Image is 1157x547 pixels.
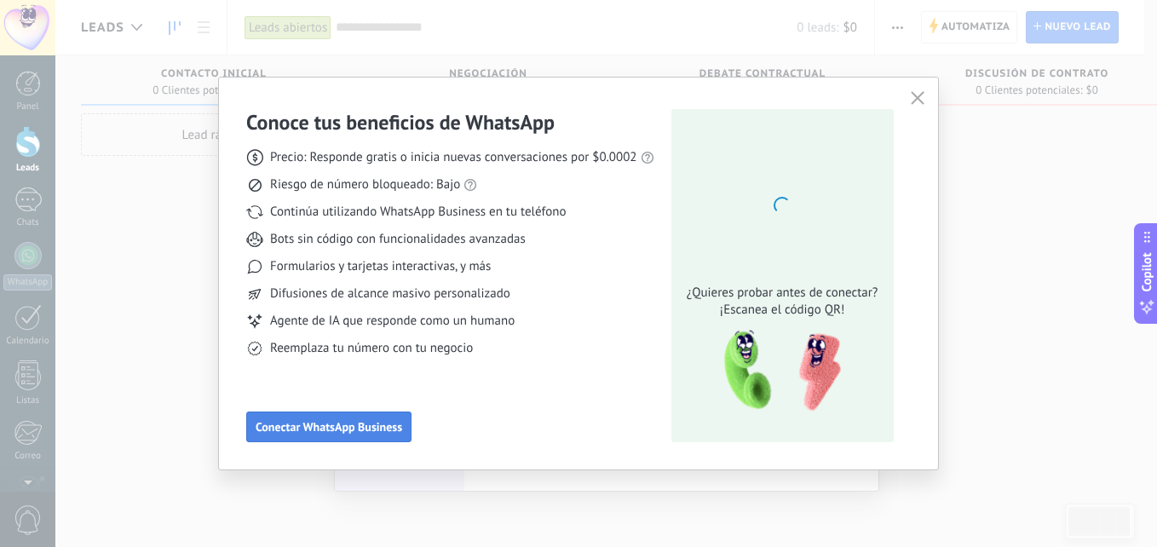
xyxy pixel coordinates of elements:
[246,412,412,442] button: Conectar WhatsApp Business
[270,285,510,302] span: Difusiones de alcance masivo personalizado
[270,340,473,357] span: Reemplaza tu número con tu negocio
[246,109,555,135] h3: Conoce tus beneficios de WhatsApp
[682,285,883,302] span: ¿Quieres probar antes de conectar?
[256,421,402,433] span: Conectar WhatsApp Business
[270,313,515,330] span: Agente de IA que responde como un humano
[710,325,844,417] img: qr-pic-1x.png
[270,231,526,248] span: Bots sin código con funcionalidades avanzadas
[270,204,566,221] span: Continúa utilizando WhatsApp Business en tu teléfono
[270,149,637,166] span: Precio: Responde gratis o inicia nuevas conversaciones por $0.0002
[1138,253,1155,292] span: Copilot
[682,302,883,319] span: ¡Escanea el código QR!
[270,176,460,193] span: Riesgo de número bloqueado: Bajo
[270,258,491,275] span: Formularios y tarjetas interactivas, y más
